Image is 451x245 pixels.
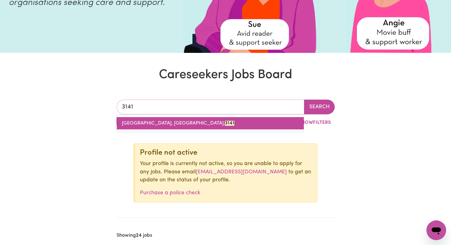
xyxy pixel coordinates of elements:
button: ShowFilters [287,117,335,128]
a: [EMAIL_ADDRESS][DOMAIN_NAME] [196,169,287,175]
input: Enter a suburb or postcode [117,100,304,114]
h2: Showing jobs [117,233,152,239]
mark: 3141 [225,121,234,126]
b: 24 [136,233,142,238]
button: Search [304,100,335,114]
span: Show [299,120,313,125]
div: menu-options [117,114,304,132]
span: [GEOGRAPHIC_DATA], [GEOGRAPHIC_DATA], [122,121,234,126]
a: SOUTH YARRA, Victoria, 3141 [117,117,304,129]
a: Purchase a police check [140,190,200,196]
p: Your profile is currently not active, so you are unable to apply for any jobs. Please email to ge... [140,160,312,184]
div: Profile not active [140,148,312,157]
iframe: Button to launch messaging window [426,220,446,240]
